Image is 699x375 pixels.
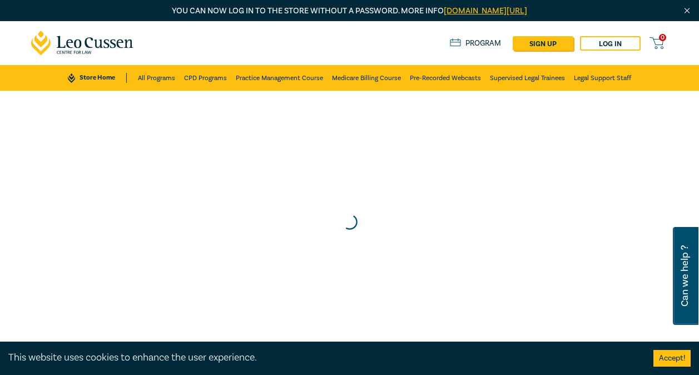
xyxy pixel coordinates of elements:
p: You can now log in to the store without a password. More info [31,5,668,17]
a: Practice Management Course [236,65,323,91]
a: CPD Programs [184,65,227,91]
span: 0 [659,34,666,41]
a: Legal Support Staff [574,65,631,91]
a: Pre-Recorded Webcasts [410,65,481,91]
a: Log in [580,36,641,51]
a: Medicare Billing Course [332,65,401,91]
a: Program [450,38,502,48]
span: Can we help ? [680,234,690,318]
a: Supervised Legal Trainees [490,65,565,91]
div: This website uses cookies to enhance the user experience. [8,351,637,365]
a: All Programs [138,65,175,91]
a: [DOMAIN_NAME][URL] [444,6,527,16]
a: sign up [513,36,573,51]
button: Accept cookies [653,350,691,367]
img: Close [682,6,692,16]
a: Store Home [68,73,126,83]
